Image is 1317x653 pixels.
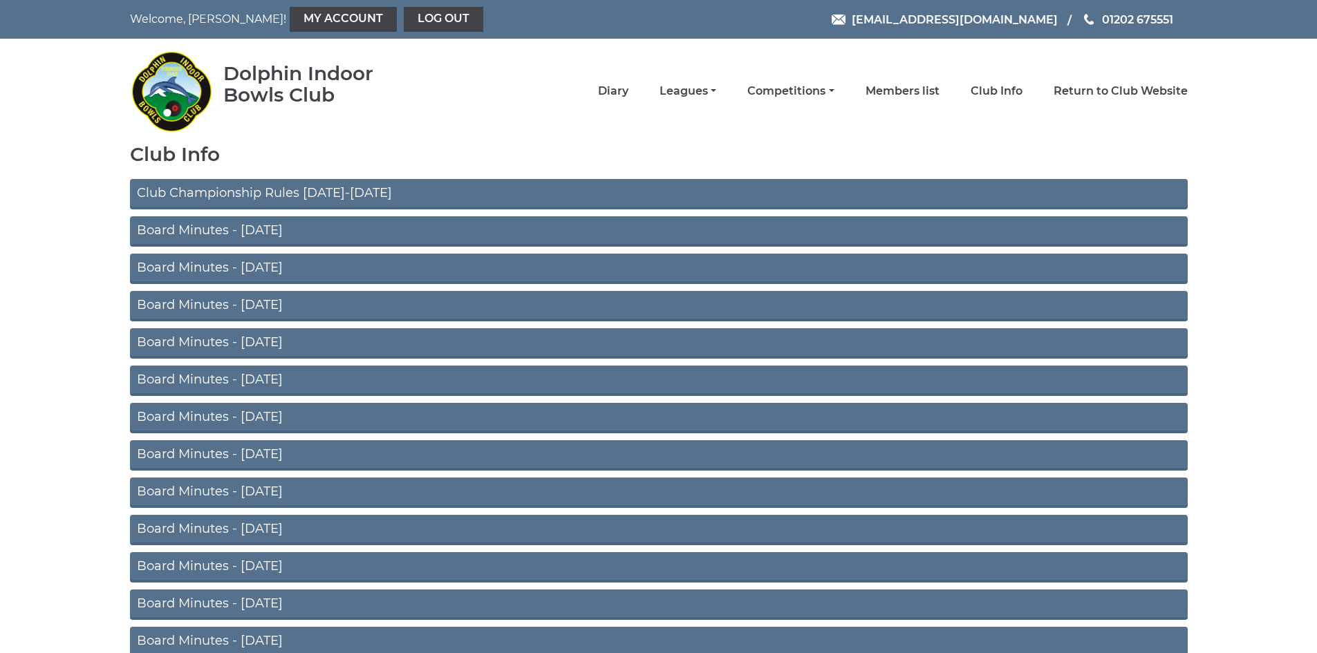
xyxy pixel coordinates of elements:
[130,477,1188,508] a: Board Minutes - [DATE]
[130,7,559,32] nav: Welcome, [PERSON_NAME]!
[130,440,1188,471] a: Board Minutes - [DATE]
[832,15,846,25] img: Email
[1082,11,1173,28] a: Phone us 01202 675551
[130,216,1188,247] a: Board Minutes - [DATE]
[130,403,1188,433] a: Board Minutes - [DATE]
[1054,84,1188,99] a: Return to Club Website
[866,84,940,99] a: Members list
[130,179,1188,209] a: Club Championship Rules [DATE]-[DATE]
[130,43,213,140] img: Dolphin Indoor Bowls Club
[1102,12,1173,26] span: 01202 675551
[1084,14,1094,25] img: Phone us
[130,515,1188,545] a: Board Minutes - [DATE]
[290,7,397,32] a: My Account
[130,254,1188,284] a: Board Minutes - [DATE]
[130,366,1188,396] a: Board Minutes - [DATE]
[130,328,1188,359] a: Board Minutes - [DATE]
[852,12,1058,26] span: [EMAIL_ADDRESS][DOMAIN_NAME]
[130,144,1188,165] h1: Club Info
[598,84,628,99] a: Diary
[130,552,1188,583] a: Board Minutes - [DATE]
[130,291,1188,321] a: Board Minutes - [DATE]
[832,11,1058,28] a: Email [EMAIL_ADDRESS][DOMAIN_NAME]
[660,84,716,99] a: Leagues
[223,63,418,106] div: Dolphin Indoor Bowls Club
[130,589,1188,620] a: Board Minutes - [DATE]
[971,84,1022,99] a: Club Info
[404,7,483,32] a: Log out
[747,84,834,99] a: Competitions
